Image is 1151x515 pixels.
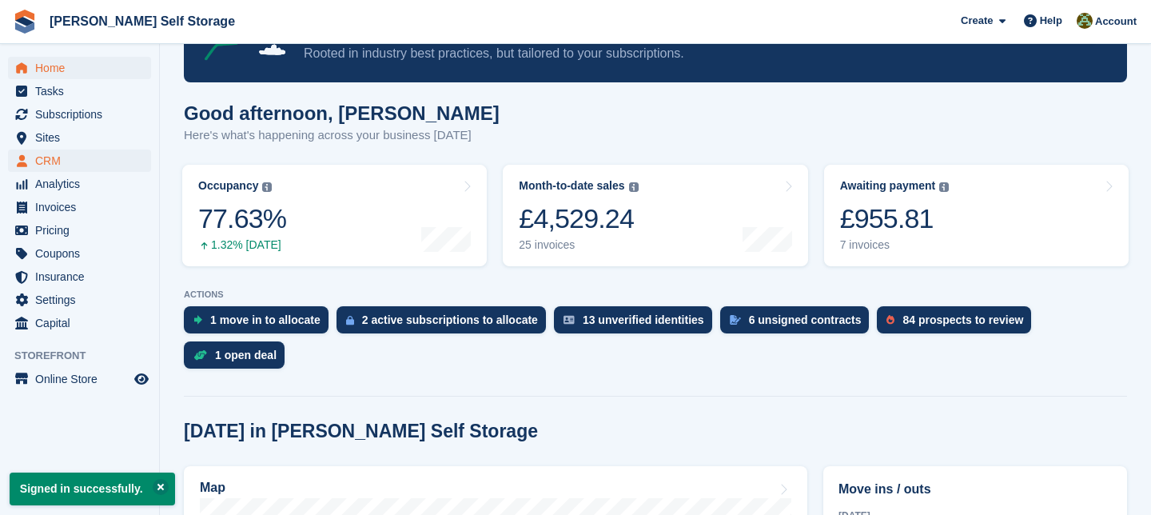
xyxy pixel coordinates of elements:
[304,45,987,62] p: Rooted in industry best practices, but tailored to your subscriptions.
[184,102,500,124] h1: Good afternoon, [PERSON_NAME]
[564,315,575,325] img: verify_identity-adf6edd0f0f0b5bbfe63781bf79b02c33cf7c696d77639b501bdc392416b5a36.svg
[43,8,241,34] a: [PERSON_NAME] Self Storage
[8,312,151,334] a: menu
[35,103,131,126] span: Subscriptions
[519,238,638,252] div: 25 invoices
[198,202,286,235] div: 77.63%
[886,315,894,325] img: prospect-51fa495bee0391a8d652442698ab0144808aea92771e9ea1ae160a38d050c398.svg
[8,57,151,79] a: menu
[14,348,159,364] span: Storefront
[8,368,151,390] a: menu
[824,165,1129,266] a: Awaiting payment £955.81 7 invoices
[503,165,807,266] a: Month-to-date sales £4,529.24 25 invoices
[8,265,151,288] a: menu
[198,179,258,193] div: Occupancy
[838,480,1112,499] h2: Move ins / outs
[35,173,131,195] span: Analytics
[10,473,175,505] p: Signed in successfully.
[8,173,151,195] a: menu
[35,219,131,242] span: Pricing
[35,196,131,218] span: Invoices
[184,421,538,442] h2: [DATE] in [PERSON_NAME] Self Storage
[1077,13,1093,29] img: Karl
[200,481,225,495] h2: Map
[720,306,878,341] a: 6 unsigned contracts
[262,182,272,192] img: icon-info-grey-7440780725fd019a000dd9b08b2336e03edf1995a4989e88bcd33f0948082b44.svg
[184,306,337,341] a: 1 move in to allocate
[877,306,1039,341] a: 84 prospects to review
[840,238,950,252] div: 7 invoices
[184,126,500,145] p: Here's what's happening across your business [DATE]
[215,349,277,361] div: 1 open deal
[961,13,993,29] span: Create
[35,126,131,149] span: Sites
[210,313,321,326] div: 1 move in to allocate
[8,80,151,102] a: menu
[902,313,1023,326] div: 84 prospects to review
[13,10,37,34] img: stora-icon-8386f47178a22dfd0bd8f6a31ec36ba5ce8667c1dd55bd0f319d3a0aa187defe.svg
[362,313,538,326] div: 2 active subscriptions to allocate
[8,150,151,172] a: menu
[519,202,638,235] div: £4,529.24
[8,196,151,218] a: menu
[35,57,131,79] span: Home
[35,80,131,102] span: Tasks
[8,242,151,265] a: menu
[198,238,286,252] div: 1.32% [DATE]
[730,315,741,325] img: contract_signature_icon-13c848040528278c33f63329250d36e43548de30e8caae1d1a13099fd9432cc5.svg
[519,179,624,193] div: Month-to-date sales
[184,289,1127,300] p: ACTIONS
[629,182,639,192] img: icon-info-grey-7440780725fd019a000dd9b08b2336e03edf1995a4989e88bcd33f0948082b44.svg
[182,165,487,266] a: Occupancy 77.63% 1.32% [DATE]
[35,312,131,334] span: Capital
[1095,14,1137,30] span: Account
[35,265,131,288] span: Insurance
[35,242,131,265] span: Coupons
[35,289,131,311] span: Settings
[337,306,554,341] a: 2 active subscriptions to allocate
[840,179,936,193] div: Awaiting payment
[8,103,151,126] a: menu
[346,315,354,325] img: active_subscription_to_allocate_icon-d502201f5373d7db506a760aba3b589e785aa758c864c3986d89f69b8ff3...
[8,126,151,149] a: menu
[35,150,131,172] span: CRM
[1040,13,1062,29] span: Help
[583,313,704,326] div: 13 unverified identities
[193,315,202,325] img: move_ins_to_allocate_icon-fdf77a2bb77ea45bf5b3d319d69a93e2d87916cf1d5bf7949dd705db3b84f3ca.svg
[8,219,151,242] a: menu
[35,368,131,390] span: Online Store
[840,202,950,235] div: £955.81
[132,369,151,389] a: Preview store
[749,313,862,326] div: 6 unsigned contracts
[554,306,720,341] a: 13 unverified identities
[184,341,293,377] a: 1 open deal
[8,289,151,311] a: menu
[193,349,207,361] img: deal-1b604bf984904fb50ccaf53a9ad4b4a5d6e5aea283cecdc64d6e3604feb123c2.svg
[939,182,949,192] img: icon-info-grey-7440780725fd019a000dd9b08b2336e03edf1995a4989e88bcd33f0948082b44.svg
